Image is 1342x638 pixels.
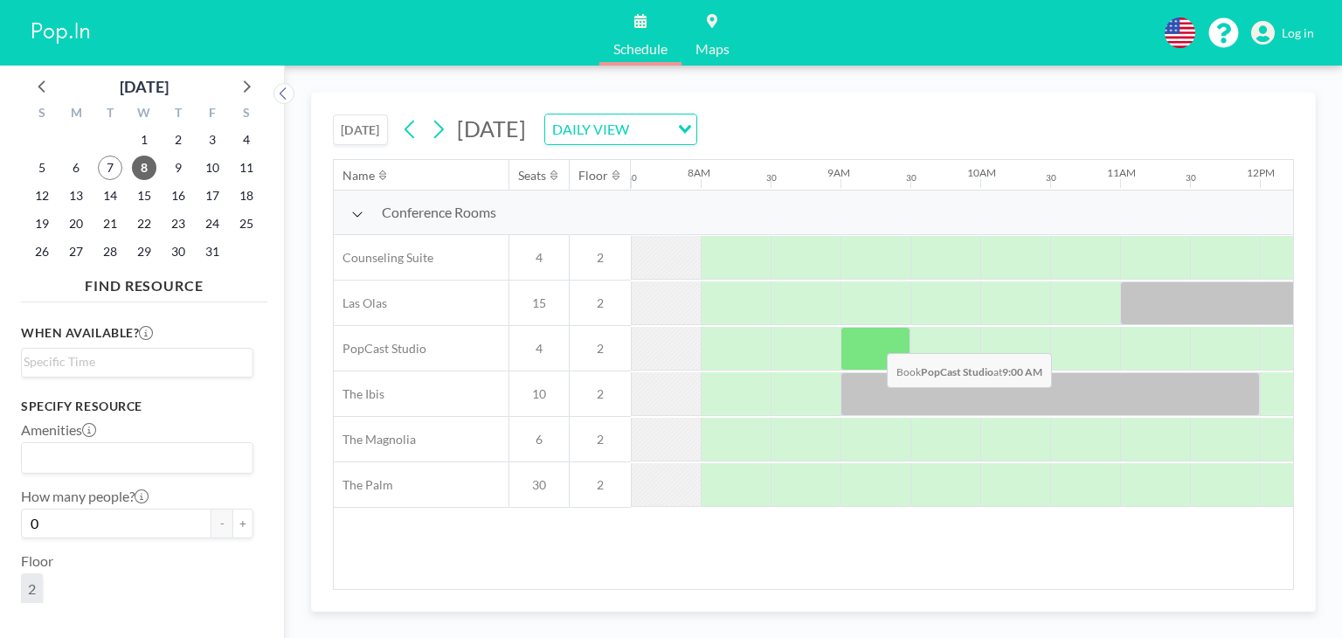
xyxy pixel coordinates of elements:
[132,239,156,264] span: Wednesday, October 29, 2025
[518,168,546,184] div: Seats
[1107,166,1136,179] div: 11AM
[232,509,253,538] button: +
[166,239,190,264] span: Thursday, October 30, 2025
[24,352,243,371] input: Search for option
[1247,166,1275,179] div: 12PM
[333,114,388,145] button: [DATE]
[578,168,608,184] div: Floor
[509,250,569,266] span: 4
[21,552,53,570] label: Floor
[570,341,631,357] span: 2
[570,386,631,402] span: 2
[132,128,156,152] span: Wednesday, October 1, 2025
[334,295,387,311] span: Las Olas
[166,128,190,152] span: Thursday, October 2, 2025
[24,447,243,469] input: Search for option
[921,365,993,378] b: PopCast Studio
[695,42,730,56] span: Maps
[211,509,232,538] button: -
[30,239,54,264] span: Sunday, October 26, 2025
[98,239,122,264] span: Tuesday, October 28, 2025
[457,115,526,142] span: [DATE]
[64,212,88,236] span: Monday, October 20, 2025
[1282,25,1314,41] span: Log in
[342,168,375,184] div: Name
[200,128,225,152] span: Friday, October 3, 2025
[93,103,128,126] div: T
[334,250,433,266] span: Counseling Suite
[132,184,156,208] span: Wednesday, October 15, 2025
[570,250,631,266] span: 2
[128,103,162,126] div: W
[64,239,88,264] span: Monday, October 27, 2025
[906,172,917,184] div: 30
[28,580,36,597] span: 2
[509,295,569,311] span: 15
[509,477,569,493] span: 30
[21,488,149,505] label: How many people?
[570,432,631,447] span: 2
[234,128,259,152] span: Saturday, October 4, 2025
[22,443,252,473] div: Search for option
[21,270,267,295] h4: FIND RESOURCE
[166,212,190,236] span: Thursday, October 23, 2025
[30,212,54,236] span: Sunday, October 19, 2025
[229,103,263,126] div: S
[613,42,668,56] span: Schedule
[132,156,156,180] span: Wednesday, October 8, 2025
[200,184,225,208] span: Friday, October 17, 2025
[570,295,631,311] span: 2
[64,184,88,208] span: Monday, October 13, 2025
[545,114,696,144] div: Search for option
[766,172,777,184] div: 30
[200,239,225,264] span: Friday, October 31, 2025
[21,421,96,439] label: Amenities
[334,432,416,447] span: The Magnolia
[382,204,496,221] span: Conference Rooms
[166,184,190,208] span: Thursday, October 16, 2025
[30,184,54,208] span: Sunday, October 12, 2025
[30,156,54,180] span: Sunday, October 5, 2025
[21,399,253,414] h3: Specify resource
[1251,21,1314,45] a: Log in
[827,166,850,179] div: 9AM
[234,156,259,180] span: Saturday, October 11, 2025
[234,184,259,208] span: Saturday, October 18, 2025
[887,353,1052,388] span: Book at
[509,341,569,357] span: 4
[59,103,93,126] div: M
[98,212,122,236] span: Tuesday, October 21, 2025
[25,103,59,126] div: S
[1186,172,1196,184] div: 30
[161,103,195,126] div: T
[195,103,229,126] div: F
[334,477,393,493] span: The Palm
[64,156,88,180] span: Monday, October 6, 2025
[1046,172,1056,184] div: 30
[509,386,569,402] span: 10
[132,212,156,236] span: Wednesday, October 22, 2025
[234,212,259,236] span: Saturday, October 25, 2025
[509,432,569,447] span: 6
[98,184,122,208] span: Tuesday, October 14, 2025
[28,16,94,51] img: organization-logo
[120,74,169,99] div: [DATE]
[334,341,426,357] span: PopCast Studio
[1002,365,1042,378] b: 9:00 AM
[626,172,637,184] div: 30
[634,118,668,141] input: Search for option
[22,349,252,375] div: Search for option
[967,166,996,179] div: 10AM
[200,156,225,180] span: Friday, October 10, 2025
[549,118,633,141] span: DAILY VIEW
[98,156,122,180] span: Tuesday, October 7, 2025
[166,156,190,180] span: Thursday, October 9, 2025
[200,212,225,236] span: Friday, October 24, 2025
[334,386,384,402] span: The Ibis
[570,477,631,493] span: 2
[688,166,710,179] div: 8AM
